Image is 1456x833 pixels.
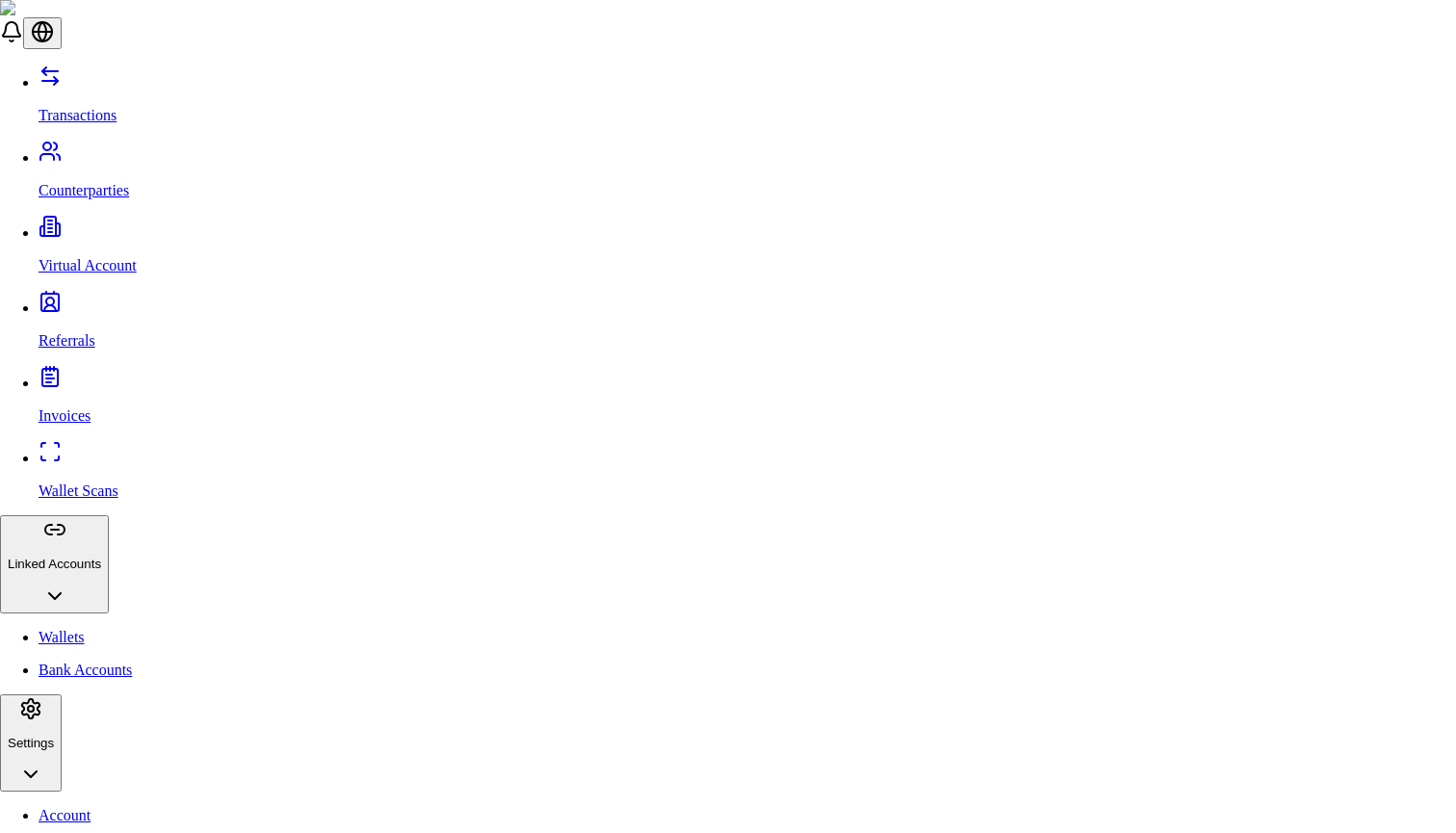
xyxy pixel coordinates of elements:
p: Account [39,807,1456,824]
p: Settings [8,736,54,750]
p: Wallets [39,629,1456,646]
p: Wallet Scans [39,482,1456,500]
p: Transactions [39,107,1456,124]
p: Invoices [39,407,1456,425]
p: Counterparties [39,182,1456,199]
p: Bank Accounts [39,662,1456,679]
p: Virtual Account [39,257,1456,274]
p: Linked Accounts [8,557,101,571]
p: Referrals [39,332,1456,350]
